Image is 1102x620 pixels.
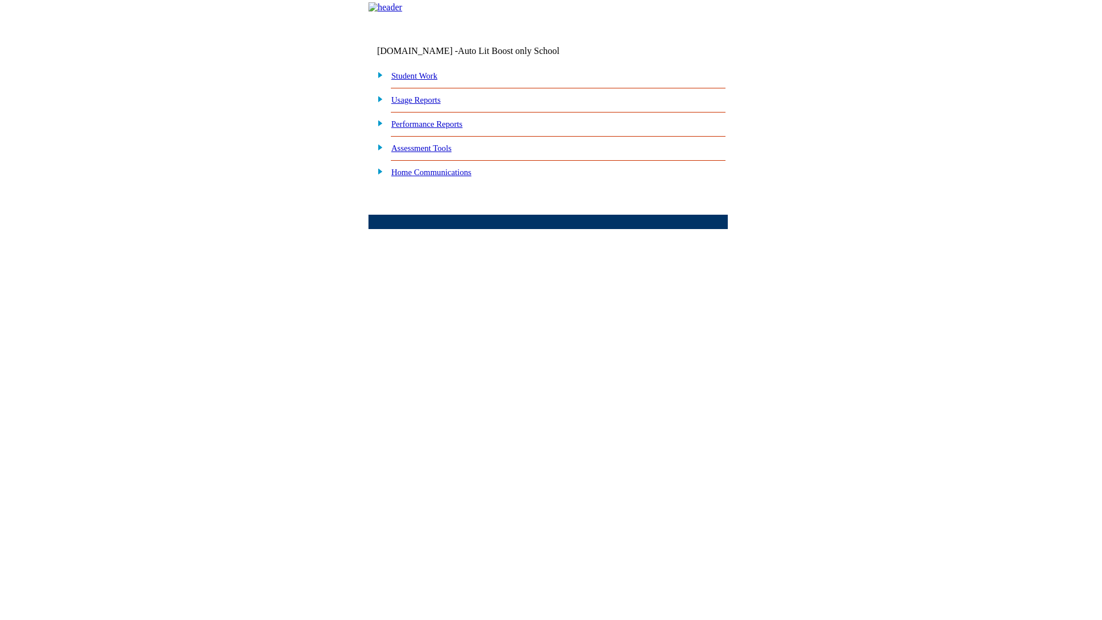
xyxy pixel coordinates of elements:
[371,142,383,152] img: plus.gif
[371,166,383,176] img: plus.gif
[371,94,383,104] img: plus.gif
[377,46,588,56] td: [DOMAIN_NAME] -
[391,71,437,80] a: Student Work
[371,118,383,128] img: plus.gif
[391,144,452,153] a: Assessment Tools
[391,95,441,104] a: Usage Reports
[368,2,402,13] img: header
[391,119,463,129] a: Performance Reports
[391,168,472,177] a: Home Communications
[371,69,383,80] img: plus.gif
[458,46,560,56] nobr: Auto Lit Boost only School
